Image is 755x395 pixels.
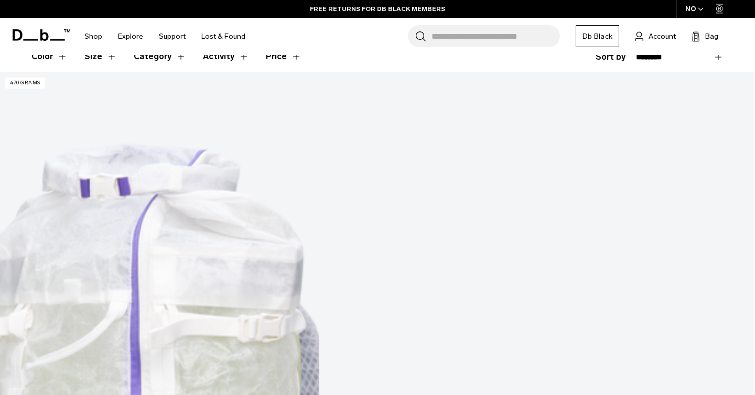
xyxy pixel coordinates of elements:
[118,18,143,55] a: Explore
[649,31,676,42] span: Account
[310,4,445,14] a: FREE RETURNS FOR DB BLACK MEMBERS
[134,41,186,72] button: Toggle Filter
[705,31,718,42] span: Bag
[576,25,619,47] a: Db Black
[84,41,117,72] button: Toggle Filter
[266,41,301,72] button: Toggle Price
[635,30,676,42] a: Account
[692,30,718,42] button: Bag
[84,18,102,55] a: Shop
[201,18,245,55] a: Lost & Found
[31,41,68,72] button: Toggle Filter
[77,18,253,55] nav: Main Navigation
[5,78,45,89] p: 470 grams
[203,41,249,72] button: Toggle Filter
[159,18,186,55] a: Support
